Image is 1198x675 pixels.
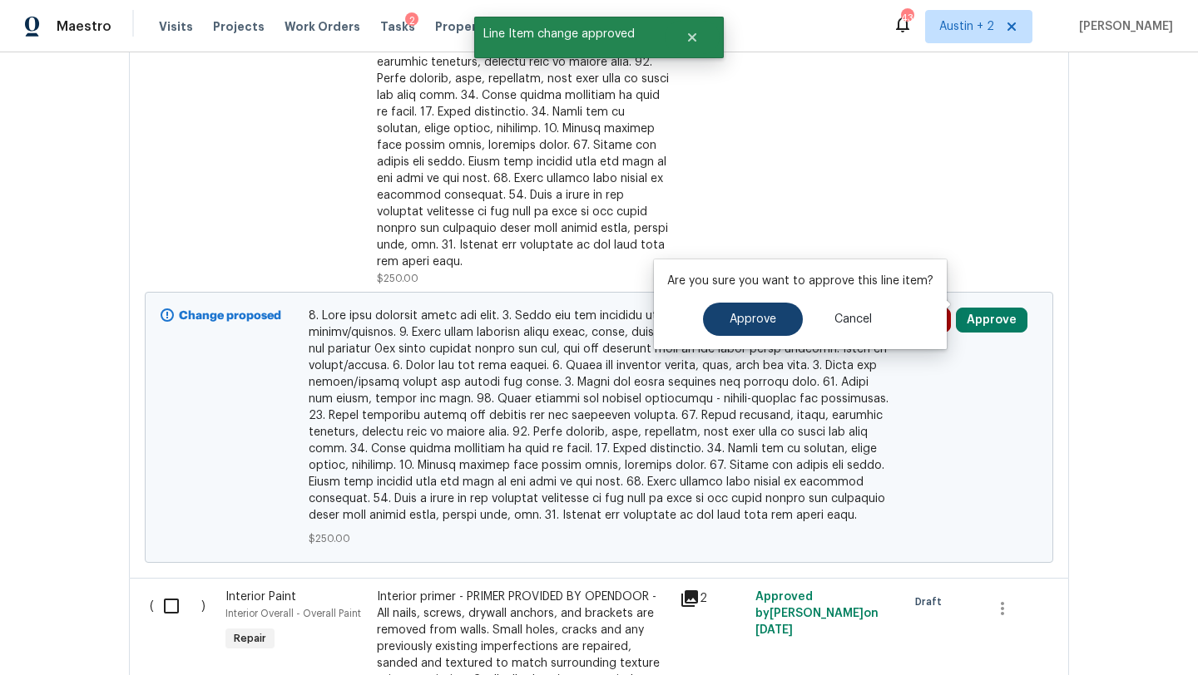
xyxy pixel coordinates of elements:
span: $250.00 [377,273,418,283]
span: $250.00 [309,530,890,547]
span: Visits [159,18,193,35]
p: Are you sure you want to approve this line item? [667,273,933,289]
span: Projects [213,18,265,35]
div: 2 [405,12,418,29]
span: Line Item change approved [474,17,665,52]
button: Approve [703,303,803,336]
span: Maestro [57,18,111,35]
span: [DATE] [755,624,793,636]
span: Approve [730,313,776,326]
span: Draft [915,594,948,610]
span: Repair [227,630,273,647]
span: 8. Lore ipsu dolorsit ametc adi elit. 3. Seddo eiu tem incididu utlab etdolore ma al enim ad mini... [309,308,890,524]
button: Approve [956,308,1027,333]
span: Interior Overall - Overall Paint [225,608,361,618]
span: Work Orders [285,18,360,35]
button: Close [665,21,720,54]
span: [PERSON_NAME] [1072,18,1173,35]
span: Interior Paint [225,591,296,603]
span: Approved by [PERSON_NAME] on [755,591,879,636]
div: 2 [680,589,745,608]
b: Change proposed [179,310,281,322]
span: Properties [435,18,500,35]
div: 43 [901,10,913,27]
span: Tasks [380,21,415,32]
span: Cancel [834,313,872,326]
span: Austin + 2 [939,18,994,35]
button: Cancel [808,303,898,336]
